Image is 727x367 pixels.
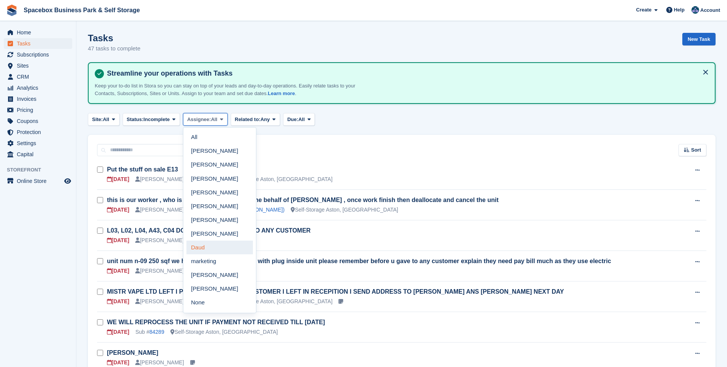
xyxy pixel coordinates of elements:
span: Analytics [17,82,63,93]
span: Online Store [17,176,63,186]
a: menu [4,38,72,49]
img: stora-icon-8386f47178a22dfd0bd8f6a31ec36ba5ce8667c1dd55bd0f319d3a0aa187defe.svg [6,5,18,16]
div: Self-Storage Aston, [GEOGRAPHIC_DATA] [170,328,278,336]
a: unit num n-09 250 sqf we have electric meter install with plug inside unit please remember before... [107,258,611,264]
a: [PERSON_NAME] [186,268,253,282]
span: Help [674,6,685,14]
a: menu [4,94,72,104]
button: Site: All [88,113,120,126]
span: Sites [17,60,63,71]
h1: Tasks [88,33,141,43]
div: [DATE] [107,236,129,244]
a: Put the stuff on sale E13 [107,166,178,173]
a: New Task [682,33,716,45]
button: Due: All [283,113,315,126]
a: [PERSON_NAME] [186,186,253,199]
span: Settings [17,138,63,149]
a: menu [4,149,72,160]
span: Capital [17,149,63,160]
span: Home [17,27,63,38]
a: this is our worker , who is doing building work on the behalf of [PERSON_NAME] , once work finish... [107,197,499,203]
span: Create [636,6,651,14]
div: [PERSON_NAME] [135,359,184,367]
a: Preview store [63,176,72,186]
div: [PERSON_NAME] [135,175,184,183]
img: Daud [691,6,699,14]
a: menu [4,105,72,115]
span: Assignee: [187,116,211,123]
a: L03, L02, L04, A43, C04 DO NOT RENT THIS UNIT TO ANY CUSTOMER [107,227,311,234]
span: Account [700,6,720,14]
a: Daud [186,241,253,254]
span: Tasks [17,38,63,49]
p: Keep your to-do list in Stora so you can stay on top of your leads and day-to-day operations. Eas... [95,82,362,97]
span: Sort [691,146,701,154]
button: Status: Incomplete [123,113,180,126]
a: menu [4,176,72,186]
span: Status: [127,116,144,123]
div: Sub # [135,328,164,336]
div: [DATE] [107,206,129,214]
a: menu [4,138,72,149]
span: Invoices [17,94,63,104]
div: [DATE] [107,359,129,367]
div: [DATE] [107,328,129,336]
div: Self-Storage Aston, [GEOGRAPHIC_DATA] [225,297,332,306]
span: CRM [17,71,63,82]
a: 84289 [149,329,164,335]
span: Related to: [235,116,261,123]
span: Storefront [7,166,76,174]
div: [PERSON_NAME] [135,236,184,244]
a: menu [4,127,72,137]
div: [PERSON_NAME] [135,297,184,306]
div: [PERSON_NAME] [135,267,184,275]
span: Due: [287,116,298,123]
a: MISTR VAPE LTD LEFT I PARCEL TO SEND HIS CUSTOMER I LEFT IN RECEPITION I SEND ADDRESS TO [PERSON_... [107,288,564,295]
div: [PERSON_NAME] [135,206,184,214]
div: Self-Storage Aston, [GEOGRAPHIC_DATA] [291,206,398,214]
a: [PERSON_NAME] [186,213,253,227]
span: Coupons [17,116,63,126]
span: Protection [17,127,63,137]
a: menu [4,27,72,38]
a: WE WILL REPROCESS THE UNIT IF PAYMENT NOT RECEIVED TILL [DATE] [107,319,325,325]
div: [DATE] [107,175,129,183]
span: Any [261,116,270,123]
span: All [211,116,217,123]
a: [PERSON_NAME] [186,199,253,213]
button: Assignee: All [183,113,228,126]
a: menu [4,116,72,126]
a: [PERSON_NAME] [186,172,253,186]
a: [PERSON_NAME] [186,144,253,158]
a: menu [4,82,72,93]
a: None [186,296,253,310]
a: Spacebox Business Park & Self Storage [21,4,143,16]
a: [PERSON_NAME] [186,227,253,241]
a: marketing [186,254,253,268]
a: menu [4,49,72,60]
div: [DATE] [107,267,129,275]
a: [PERSON_NAME] [107,349,158,356]
span: Pricing [17,105,63,115]
div: Self-Storage Aston, [GEOGRAPHIC_DATA] [225,175,332,183]
a: [PERSON_NAME] [186,282,253,296]
a: menu [4,60,72,71]
p: 47 tasks to complete [88,44,141,53]
span: All [298,116,305,123]
span: All [103,116,109,123]
span: Site: [92,116,103,123]
a: menu [4,71,72,82]
span: Incomplete [144,116,170,123]
a: [PERSON_NAME] [186,158,253,172]
a: Learn more [268,91,295,96]
span: Subscriptions [17,49,63,60]
button: Related to: Any [231,113,280,126]
div: [DATE] [107,297,129,306]
h4: Streamline your operations with Tasks [104,69,709,78]
a: All [186,131,253,144]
